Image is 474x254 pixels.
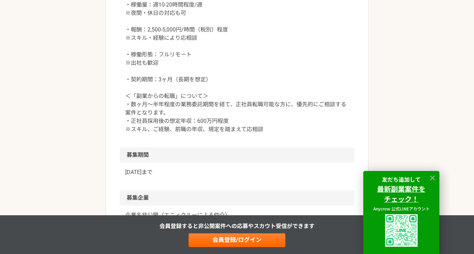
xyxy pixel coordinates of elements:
[384,195,419,203] a: チェック！
[384,194,419,204] strong: チェック！
[385,214,418,247] img: uploaded%2F9x3B4GYyuJhK5sXzQK62fPT6XL62%2F_1i3i91es70ratxpc0n6.png
[125,1,349,134] p: ・稼働量：週10-20時間程度/週 ※夜間・休日の対応も可 ・報酬：2,500-5,000円/時間（税別）程度 ※スキル・経験により応相談 ・稼働形態：フルリモート ※出社も歓迎 ・契約期間：3...
[377,185,426,193] a: 最新副業案件を
[125,168,349,176] p: [DATE]まで
[377,184,426,194] strong: 最新副業案件を
[189,233,285,247] a: 会員登録/ログイン
[125,211,349,219] a: 企業名非公開（エニィクルーによる仲介）
[373,206,430,211] span: Anycrew 公式LINEアカウント
[120,147,354,163] h2: 募集期間
[159,222,315,230] p: 会員登録すると非公開案件への応募やスカウト受信ができます
[120,190,354,206] h2: 募集企業
[382,175,421,183] strong: 友だち追加して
